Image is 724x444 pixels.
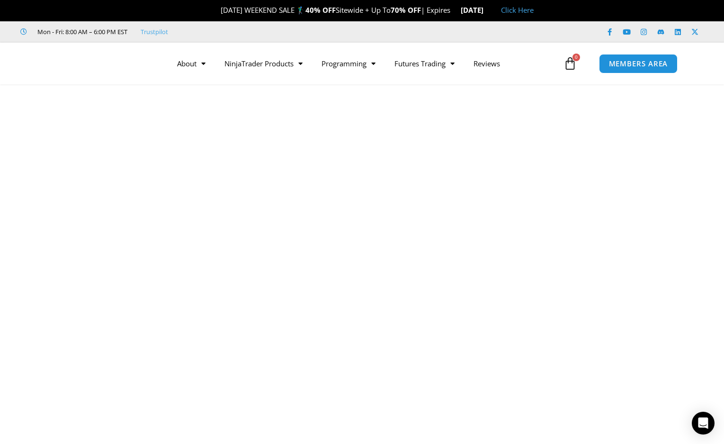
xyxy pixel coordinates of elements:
a: Reviews [464,53,509,74]
a: Futures Trading [385,53,464,74]
a: Trustpilot [141,26,168,37]
span: [DATE] WEEKEND SALE 🏌️‍♂️ Sitewide + Up To | Expires [211,5,460,15]
span: MEMBERS AREA [609,60,668,67]
img: 🏭 [484,7,491,14]
strong: 40% OFF [305,5,336,15]
strong: [DATE] [461,5,492,15]
a: MEMBERS AREA [599,54,678,73]
a: Click Here [501,5,534,15]
img: 🎉 [213,7,220,14]
a: NinjaTrader Products [215,53,312,74]
img: ⌛ [451,7,458,14]
div: Open Intercom Messenger [692,412,715,435]
a: 0 [549,50,591,77]
img: LogoAI | Affordable Indicators – NinjaTrader [36,46,137,81]
span: Mon - Fri: 8:00 AM – 6:00 PM EST [35,26,127,37]
a: About [168,53,215,74]
strong: 70% OFF [391,5,421,15]
nav: Menu [168,53,562,74]
span: 0 [572,54,580,61]
a: Programming [312,53,385,74]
